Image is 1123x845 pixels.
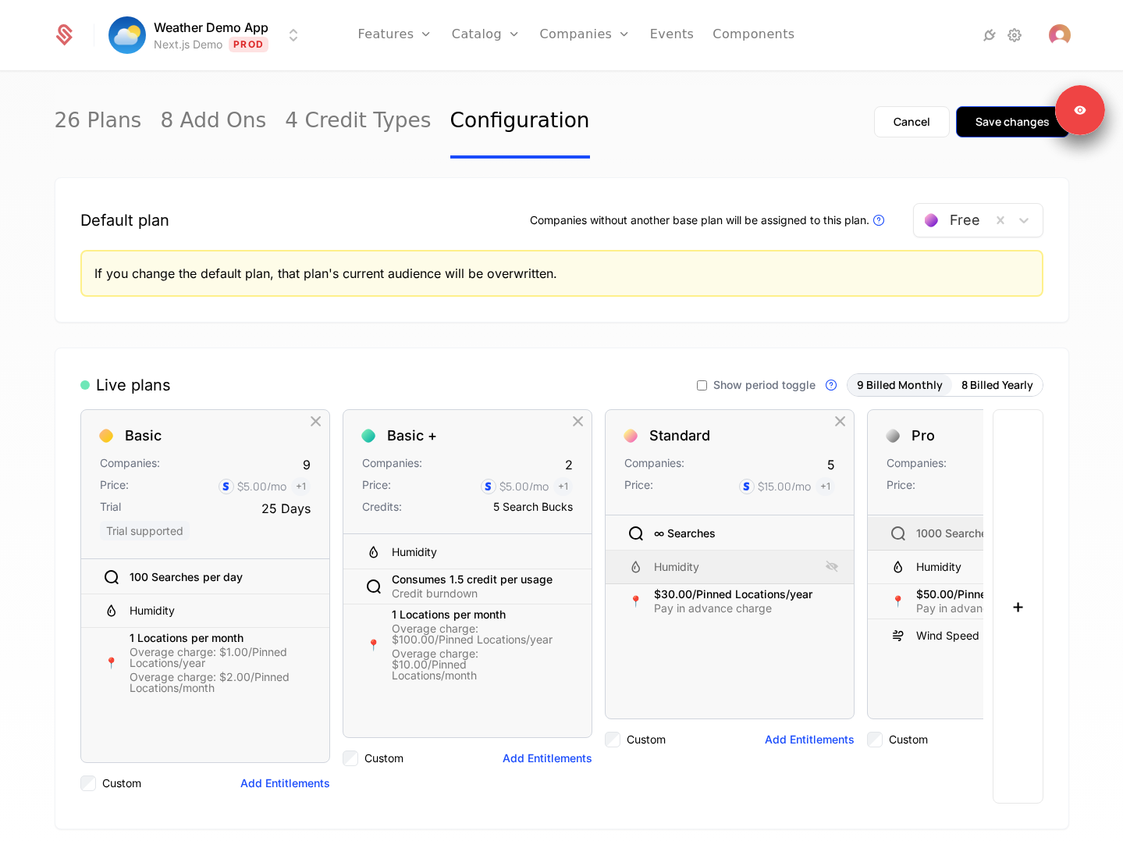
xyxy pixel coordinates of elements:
div: ∞ Searches [654,528,716,539]
div: Basic +Companies:2Price:$5.00/mo+1Credits:5 Search BucksHumidityConsumes 1.5 credit per usageCred... [343,409,592,804]
div: Hide Entitlement [298,653,317,673]
div: 1000 Searches per month [868,517,1116,551]
div: 📍 [100,651,123,675]
div: Credits: [362,499,402,515]
div: 5 Search Bucks [493,499,573,515]
div: $5.00 /mo [237,479,286,494]
div: Wind Speed [916,628,979,644]
div: Overage charge: $10.00/Pinned Locations/month [392,648,554,681]
div: ProCompanies:Price:1000 Searches per monthHumidity📍$50.00/Pinned Locations/yearPay in advance cha... [867,409,1117,804]
div: 25 Days [261,499,311,518]
span: Trial supported [100,521,190,540]
div: 📍$50.00/Pinned Locations/yearPay in advance charge [868,584,1116,619]
div: Price: [362,477,391,496]
div: Wind Speed [868,619,1116,652]
div: Basic [125,429,162,443]
div: Pro [912,429,935,443]
button: Cancel [874,106,950,137]
div: Overage charge: $100.00/Pinned Locations/year [392,623,554,645]
div: Humidity [130,603,175,619]
div: 📍 [624,590,648,613]
span: Weather Demo App [154,18,268,37]
div: BasicCompanies:9Price:$5.00/mo+1Trial25 Days Trial supported100 Searches per dayHumidity📍1 Locati... [80,409,330,804]
button: Add Entitlements [240,775,330,791]
span: + 1 [816,477,835,496]
div: Humidity [606,551,854,584]
div: Show Entitlement [823,557,841,577]
div: 1 Locations per month [392,609,554,620]
div: Hide Entitlement [298,601,317,621]
a: Integrations [980,26,999,45]
button: 9 Billed Monthly [848,374,952,396]
div: Hide Entitlement [560,542,579,562]
div: Hide Entitlement [560,635,579,655]
div: Hide Entitlement [298,567,317,587]
div: Humidity [654,559,699,575]
div: 1000 Searches per month [916,528,1049,539]
div: 100 Searches per day [81,561,329,594]
div: Cancel [894,114,930,130]
div: $5.00 /mo [499,479,549,494]
div: Pay in advance charge [916,603,1074,614]
div: Humidity [81,594,329,628]
div: Humidity [916,559,961,575]
div: 5 [827,455,835,474]
div: 📍1 Locations per monthOverage charge: $100.00/Pinned Locations/yearOverage charge: $10.00/Pinned ... [343,604,592,686]
div: Hide Entitlement [560,576,579,597]
div: Companies: [362,455,422,474]
div: Overage charge: $2.00/Pinned Locations/month [130,672,292,693]
img: Weather Demo App [108,16,146,54]
div: 📍$30.00/Pinned Locations/yearPay in advance charge [606,584,854,619]
div: Companies: [887,455,947,474]
div: Price: [887,477,915,496]
label: Custom [627,732,666,747]
span: Prod [229,37,268,52]
div: Overage charge: $1.00/Pinned Locations/year [130,647,292,669]
div: 📍 [362,633,386,657]
div: Humidity [868,551,1116,584]
div: Credit burndown [392,588,553,599]
div: Consumes 1.5 credit per usageCredit burndown [343,569,592,604]
button: Select environment [113,18,303,52]
span: + 1 [553,477,573,496]
div: Live plans [80,374,171,396]
div: Standard [649,429,710,443]
label: Custom [102,775,141,791]
div: If you change the default plan, that plan's current audience will be overwritten. [94,264,1029,283]
div: Price: [100,477,129,496]
div: Basic + [387,429,437,443]
span: Show period toggle [713,380,816,390]
div: 9 [303,455,311,474]
div: Default plan [80,209,169,231]
div: 📍1 Locations per monthOverage charge: $1.00/Pinned Locations/yearOverage charge: $2.00/Pinned Loc... [81,628,329,698]
div: Companies: [100,455,160,474]
div: ∞ Searches [606,517,854,551]
div: Hide Entitlement [823,523,841,544]
button: Add Entitlements [503,751,592,766]
span: + 1 [291,477,311,496]
div: 2 [565,455,573,474]
div: Companies without another base plan will be assigned to this plan. [530,211,888,230]
div: $15.00 /mo [758,479,811,494]
div: $30.00/Pinned Locations/year [654,589,812,600]
div: Pay in advance charge [654,603,812,614]
div: Price: [624,477,653,496]
div: Humidity [392,544,437,560]
label: Custom [364,751,403,766]
div: Save changes [976,114,1050,130]
div: Hide Entitlement [823,591,841,611]
div: Companies: [624,455,684,474]
a: Configuration [450,85,590,159]
div: Trial [100,499,121,518]
div: Consumes 1.5 credit per usage [392,574,553,585]
div: Next.js Demo [154,37,222,52]
a: 8 Add Ons [160,85,266,159]
div: 1 Locations per month [130,633,292,644]
input: Show period toggle [697,380,707,390]
button: Save changes [956,106,1069,137]
img: 's logo [1049,24,1071,46]
div: StandardCompanies:5Price:$15.00/mo+1∞ SearchesHumidity📍$30.00/Pinned Locations/yearPay in advance... [605,409,855,804]
a: 4 Credit Types [285,85,431,159]
div: 100 Searches per day [130,572,243,583]
button: 8 Billed Yearly [952,374,1043,396]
